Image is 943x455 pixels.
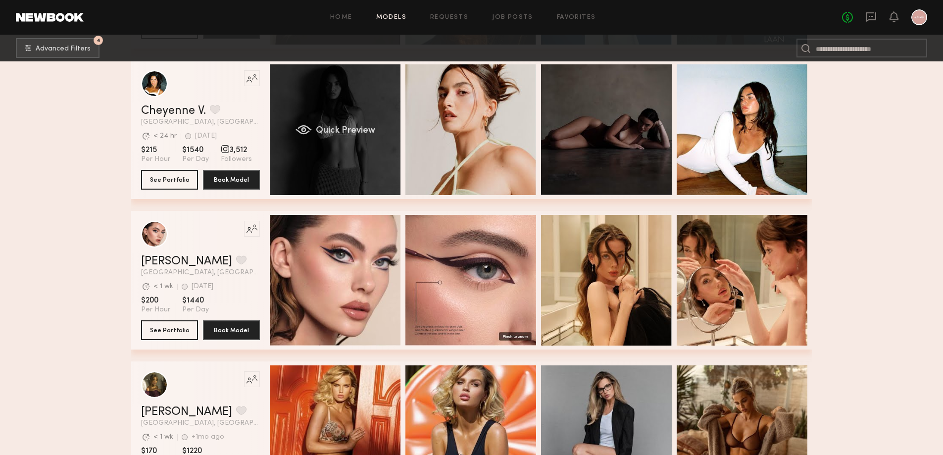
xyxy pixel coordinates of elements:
[557,14,596,21] a: Favorites
[153,133,177,140] div: < 24 hr
[330,14,352,21] a: Home
[153,283,173,290] div: < 1 wk
[141,155,170,164] span: Per Hour
[36,46,91,52] span: Advanced Filters
[192,434,224,441] div: +1mo ago
[141,269,260,276] span: [GEOGRAPHIC_DATA], [GEOGRAPHIC_DATA]
[430,14,468,21] a: Requests
[376,14,406,21] a: Models
[203,170,260,190] button: Book Model
[221,155,252,164] span: Followers
[141,145,170,155] span: $215
[141,320,198,340] button: See Portfolio
[141,170,198,190] button: See Portfolio
[16,38,99,58] button: 4Advanced Filters
[141,255,232,267] a: [PERSON_NAME]
[141,105,206,117] a: Cheyenne V.
[203,320,260,340] button: Book Model
[182,296,209,305] span: $1440
[221,145,252,155] span: 3,512
[492,14,533,21] a: Job Posts
[182,305,209,314] span: Per Day
[141,296,170,305] span: $200
[141,406,232,418] a: [PERSON_NAME]
[141,420,260,427] span: [GEOGRAPHIC_DATA], [GEOGRAPHIC_DATA]
[153,434,173,441] div: < 1 wk
[141,305,170,314] span: Per Hour
[316,126,375,135] span: Quick Preview
[97,38,100,43] span: 4
[141,119,260,126] span: [GEOGRAPHIC_DATA], [GEOGRAPHIC_DATA]
[195,133,217,140] div: [DATE]
[192,283,213,290] div: [DATE]
[182,145,209,155] span: $1540
[182,155,209,164] span: Per Day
